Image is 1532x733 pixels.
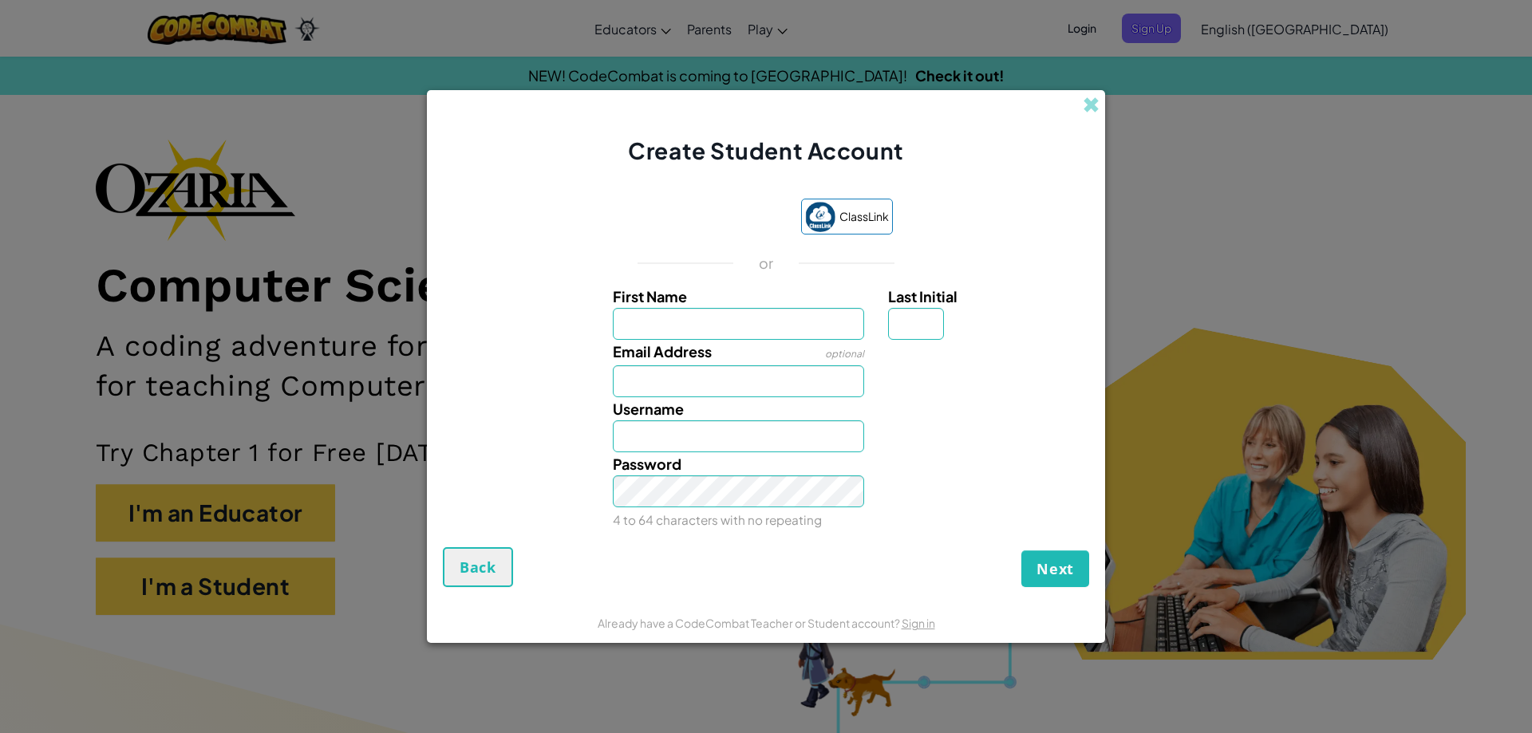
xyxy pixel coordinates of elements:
span: Already have a CodeCombat Teacher or Student account? [598,616,902,630]
img: classlink-logo-small.png [805,202,835,232]
small: 4 to 64 characters with no repeating [613,512,822,527]
span: Next [1036,559,1074,578]
span: Username [613,400,684,418]
button: Back [443,547,513,587]
p: or [759,254,774,273]
span: First Name [613,287,687,305]
iframe: Sign in with Google Button [631,201,793,236]
span: Create Student Account [628,136,903,164]
span: optional [825,348,864,360]
span: Email Address [613,342,712,361]
button: Next [1021,550,1089,587]
span: Last Initial [888,287,958,305]
span: Back [460,558,496,577]
a: Sign in [902,616,935,630]
span: Password [613,455,681,473]
span: ClassLink [839,205,889,228]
